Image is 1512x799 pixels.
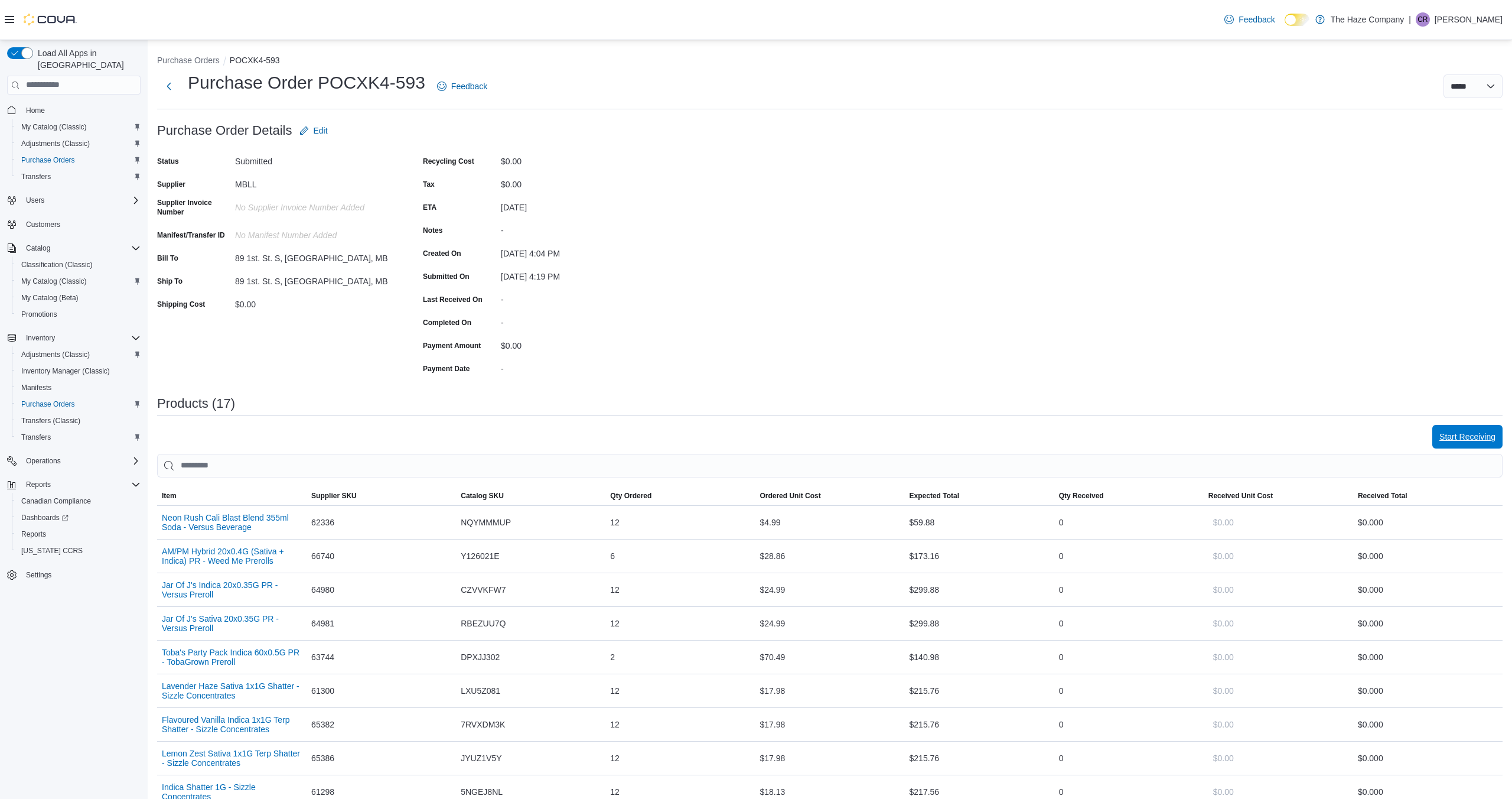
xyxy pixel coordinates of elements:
span: Transfers [17,430,141,444]
div: $17.98 [755,746,904,770]
div: [DATE] 4:19 PM [501,267,659,281]
img: Cova [24,14,77,25]
span: Home [21,103,141,118]
div: $24.99 [755,578,904,602]
div: 0 [1054,713,1204,736]
div: $0.00 0 [1358,785,1498,799]
div: 12 [605,511,755,534]
span: Customers [26,220,60,229]
button: Qty Ordered [605,486,755,505]
label: Payment Amount [423,341,481,350]
div: $299.88 [905,612,1054,635]
a: Classification (Classic) [17,258,97,272]
button: $0.00 [1208,544,1239,568]
div: $17.98 [755,713,904,736]
span: NQYMMMUP [461,515,511,530]
a: [US_STATE] CCRS [17,544,87,558]
a: Customers [21,217,65,232]
button: Next [157,74,181,98]
div: No Supplier Invoice Number added [235,198,393,212]
a: Dashboards [12,509,145,526]
label: Manifest/Transfer ID [157,230,225,240]
div: $0.00 0 [1358,616,1498,631]
div: $4.99 [755,511,904,534]
label: Supplier [157,180,185,189]
span: My Catalog (Classic) [21,122,87,132]
span: [US_STATE] CCRS [21,546,83,556]
div: $215.76 [905,746,1054,770]
button: Manifests [12,379,145,396]
label: Ship To [157,277,183,286]
div: $0.00 0 [1358,515,1498,530]
h3: Purchase Order Details [157,124,292,138]
span: Classification (Classic) [17,258,141,272]
button: $0.00 [1208,679,1239,703]
div: $28.86 [755,544,904,568]
span: Reports [26,480,51,489]
span: Inventory [21,331,141,345]
button: Canadian Compliance [12,493,145,509]
div: $24.99 [755,612,904,635]
span: CR [1417,12,1428,27]
span: Manifests [17,381,141,395]
span: Catalog SKU [461,491,504,501]
button: Item [157,486,307,505]
p: The Haze Company [1331,12,1405,27]
span: Users [21,193,141,207]
div: $0.00 [501,152,659,166]
span: Purchase Orders [21,155,75,165]
div: Cindy Russell [1416,12,1430,27]
div: $59.88 [905,511,1054,534]
button: Catalog SKU [456,486,605,505]
span: 61298 [311,785,334,799]
button: Home [2,102,145,119]
button: $0.00 [1208,612,1239,635]
button: Catalog [2,240,145,256]
span: Transfers (Classic) [21,416,80,426]
button: Lemon Zest Sativa 1x1G Terp Shatter - Sizzle Concentrates [162,749,302,768]
label: Tax [423,180,435,189]
span: JYUZ1V5Y [461,751,501,765]
span: Settings [21,567,141,582]
button: Catalog [21,241,55,255]
button: My Catalog (Classic) [12,119,145,135]
div: 6 [605,544,755,568]
button: Customers [2,216,145,233]
button: Jar Of J's Indica 20x0.35G PR - Versus Preroll [162,580,302,599]
span: Canadian Compliance [17,494,141,508]
span: Purchase Orders [17,153,141,167]
div: $299.88 [905,578,1054,602]
div: [DATE] 4:04 PM [501,244,659,258]
button: Inventory [2,330,145,346]
button: Received Total [1353,486,1503,505]
span: RBEZUU7Q [461,616,506,631]
a: Promotions [17,307,62,321]
button: Users [2,192,145,209]
a: Purchase Orders [17,153,80,167]
div: 0 [1054,746,1204,770]
span: $0.00 [1213,786,1234,798]
div: 12 [605,713,755,736]
p: [PERSON_NAME] [1435,12,1503,27]
span: Expected Total [910,491,959,501]
button: Start Receiving [1432,425,1503,449]
label: Submitted On [423,272,470,281]
span: Transfers (Classic) [17,414,141,428]
a: Reports [17,527,51,541]
div: 89 1st. St. S, [GEOGRAPHIC_DATA], MB [235,249,393,263]
div: 0 [1054,679,1204,703]
div: - [501,221,659,235]
span: $0.00 [1213,752,1234,764]
label: Shipping Cost [157,300,205,309]
a: Transfers (Classic) [17,414,85,428]
button: Inventory [21,331,60,345]
span: Settings [26,570,51,580]
div: [DATE] [501,198,659,212]
button: Users [21,193,49,207]
div: 12 [605,679,755,703]
span: 64981 [311,616,334,631]
span: Feedback [1239,14,1275,25]
button: $0.00 [1208,511,1239,534]
span: Qty Ordered [610,491,651,501]
div: $0.00 [501,175,659,189]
